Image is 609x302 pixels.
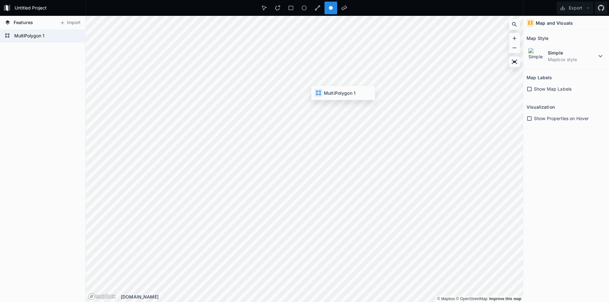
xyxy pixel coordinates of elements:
[527,73,552,82] h2: Map Labels
[527,33,548,43] h2: Map Style
[456,297,488,301] a: OpenStreetMap
[534,115,589,122] span: Show Properties on Hover
[14,19,33,26] span: Features
[548,49,597,56] dt: Simple
[56,18,84,28] button: Import
[437,297,455,301] a: Mapbox
[548,56,597,63] dd: Mapbox style
[528,48,545,64] img: Simple
[489,297,521,301] a: Map feedback
[534,86,572,92] span: Show Map Labels
[536,20,573,26] h4: Map and Visuals
[557,2,593,14] button: Export
[121,293,523,300] div: [DOMAIN_NAME]
[527,102,555,112] h2: Visualization
[88,293,116,300] a: Mapbox logo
